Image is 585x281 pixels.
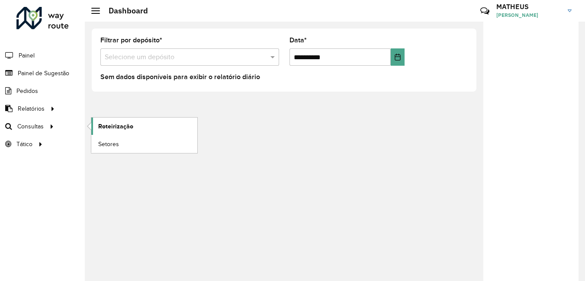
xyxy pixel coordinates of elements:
[100,72,260,82] label: Sem dados disponíveis para exibir o relatório diário
[91,135,197,153] a: Setores
[17,122,44,131] span: Consultas
[16,140,32,149] span: Tático
[496,11,561,19] span: [PERSON_NAME]
[98,140,119,149] span: Setores
[18,104,45,113] span: Relatórios
[19,51,35,60] span: Painel
[100,6,148,16] h2: Dashboard
[476,2,494,20] a: Contato Rápido
[18,69,69,78] span: Painel de Sugestão
[391,48,405,66] button: Choose Date
[91,118,197,135] a: Roteirização
[496,3,561,11] h3: MATHEUS
[100,35,162,45] label: Filtrar por depósito
[98,122,133,131] span: Roteirização
[16,86,38,96] span: Pedidos
[289,35,307,45] label: Data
